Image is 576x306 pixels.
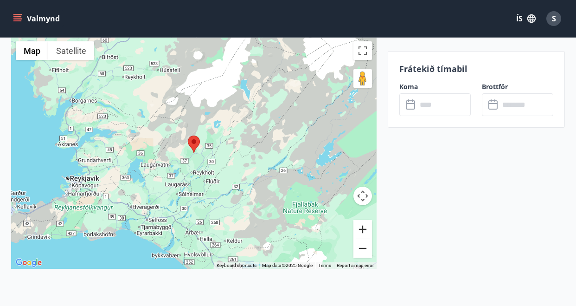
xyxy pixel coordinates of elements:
button: Zoom out [353,239,372,258]
span: S [552,13,556,24]
a: Terms (opens in new tab) [318,263,331,268]
a: Open this area in Google Maps (opens a new window) [13,257,44,269]
button: Keyboard shortcuts [217,262,256,269]
button: ÍS [511,10,541,27]
p: Frátekið tímabil [399,63,553,75]
span: Map data ©2025 Google [262,263,313,268]
a: Report a map error [337,263,374,268]
label: Koma [399,82,471,91]
img: Google [13,257,44,269]
button: S [543,7,565,30]
button: menu [11,10,64,27]
button: Drag Pegman onto the map to open Street View [353,69,372,88]
label: Brottför [482,82,553,91]
button: Show satellite imagery [48,41,94,60]
button: Map camera controls [353,187,372,205]
button: Show street map [16,41,48,60]
button: Zoom in [353,220,372,239]
button: Toggle fullscreen view [353,41,372,60]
